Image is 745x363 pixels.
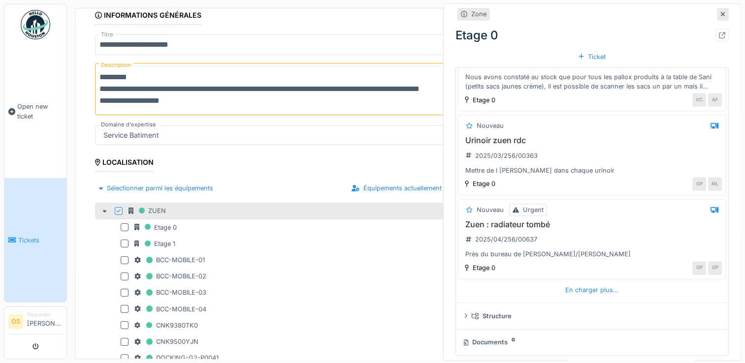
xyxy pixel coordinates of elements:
[462,166,722,175] div: Mettre de l [PERSON_NAME] dans chaque urinoir
[21,10,50,39] img: Badge_color-CXgf-gQk.svg
[134,286,206,299] div: BCC-MOBILE-03
[460,333,724,352] summary: Documents0
[523,205,544,214] div: Urgent
[708,261,722,275] div: GP
[471,9,486,19] div: Zone
[134,303,206,315] div: BCC-MOBILE-04
[477,121,504,130] div: Nouveau
[99,59,133,71] label: Description
[348,181,468,195] div: Équipements actuellement utilisés
[692,93,706,107] div: VC
[708,177,722,191] div: ML
[4,178,66,302] a: Tickets
[8,314,23,329] li: OS
[462,220,722,229] h3: Zuen : radiateur tombé
[134,221,177,234] div: Etage 0
[692,261,706,275] div: GP
[475,235,537,244] div: 2025/04/256/00637
[99,130,163,141] div: Service Batiment
[575,50,610,63] div: Ticket
[134,335,198,348] div: CNK9500YJN
[473,95,495,105] div: Etage 0
[27,311,63,318] div: Requester
[708,93,722,107] div: AF
[561,283,622,297] div: En charger plus…
[95,8,201,25] div: Informations générales
[473,179,495,188] div: Etage 0
[129,205,166,217] div: ZUEN
[472,311,716,321] div: Structure
[134,254,205,266] div: BCC-MOBILE-01
[455,27,729,44] div: Etage 0
[475,151,538,160] div: 2025/03/256/00363
[460,307,724,325] summary: Structure
[134,270,206,282] div: BCC-MOBILE-02
[692,177,706,191] div: GP
[99,30,115,39] label: Titre
[99,121,158,129] label: Domaine d'expertise
[462,249,722,259] div: Près du bureau de [PERSON_NAME]/[PERSON_NAME]
[95,181,217,195] div: Sélectionner parmi les équipements
[462,136,722,145] h3: Urinoir zuen rdc
[473,263,495,272] div: Etage 0
[134,238,175,250] div: Etage 1
[95,155,154,172] div: Localisation
[134,319,198,332] div: CNK9380TK0
[17,102,63,121] span: Open new ticket
[18,236,63,245] span: Tickets
[464,337,716,347] div: Documents
[8,311,63,334] a: OS Requester[PERSON_NAME]
[462,72,722,91] div: Nous avons constaté au stock que pour tous les pallox produits à la table de Sani (petits sacs ja...
[477,205,504,214] div: Nouveau
[4,45,66,178] a: Open new ticket
[27,311,63,332] li: [PERSON_NAME]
